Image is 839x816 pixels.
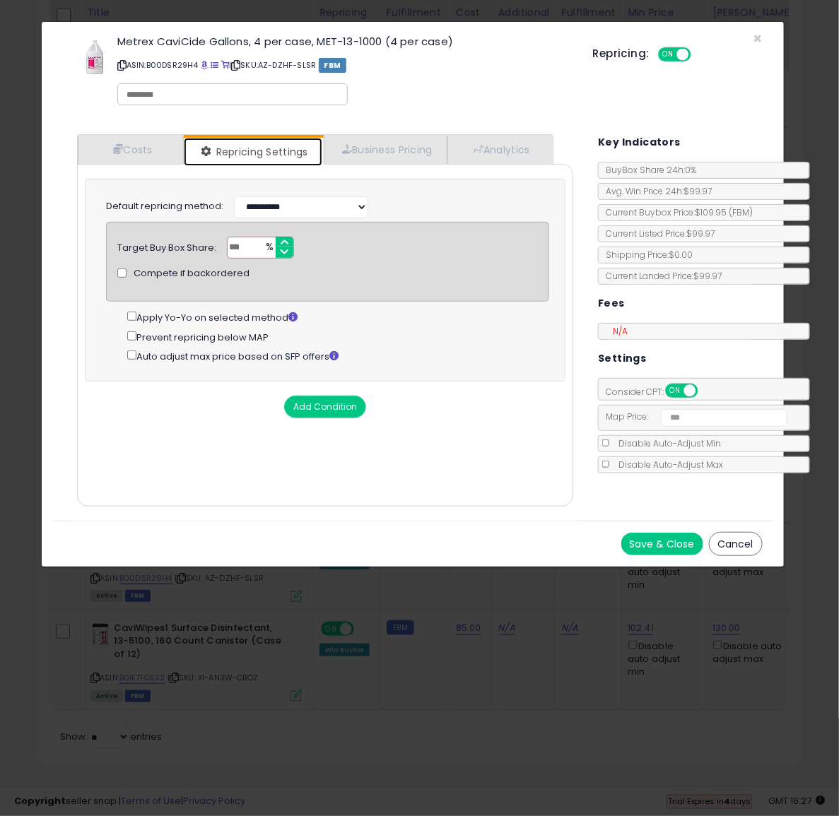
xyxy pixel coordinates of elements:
[117,54,572,76] p: ASIN: B00DSR29H4 | SKU: AZ-DZHF-SLSR
[117,237,216,255] div: Target Buy Box Share:
[117,36,572,47] h3: Metrex CaviCide Gallons, 4 per case, MET-13-1000 (4 per case)
[709,532,763,556] button: Cancel
[599,386,717,398] span: Consider CPT:
[599,249,693,261] span: Shipping Price: $0.00
[598,350,646,367] h5: Settings
[201,59,209,71] a: BuyBox page
[611,437,721,449] span: Disable Auto-Adjust Min
[127,309,549,324] div: Apply Yo-Yo on selected method
[127,348,549,363] div: Auto adjust max price based on SFP offers
[599,164,696,176] span: BuyBox Share 24h: 0%
[127,329,549,344] div: Prevent repricing below MAP
[611,459,723,471] span: Disable Auto-Adjust Max
[599,410,787,422] span: Map Price:
[447,135,552,164] a: Analytics
[221,59,229,71] a: Your listing only
[667,385,684,397] span: ON
[621,533,703,555] button: Save & Close
[599,185,712,197] span: Avg. Win Price 24h: $99.97
[106,200,223,213] label: Default repricing method:
[78,135,184,164] a: Costs
[598,134,681,151] h5: Key Indicators
[753,28,763,49] span: ×
[599,270,722,282] span: Current Landed Price: $99.97
[688,49,711,61] span: OFF
[599,206,753,218] span: Current Buybox Price:
[134,267,250,280] span: Compete if backordered
[695,206,753,218] span: $109.95
[319,58,347,73] span: FBM
[598,295,625,312] h5: Fees
[211,59,218,71] a: All offer listings
[257,237,280,259] span: %
[659,49,677,61] span: ON
[184,138,322,166] a: Repricing Settings
[593,48,650,59] h5: Repricing:
[729,206,753,218] span: ( FBM )
[599,227,715,240] span: Current Listed Price: $99.97
[74,36,116,78] img: 31RCH6I6ApL._SL60_.jpg
[324,135,447,164] a: Business Pricing
[696,385,719,397] span: OFF
[284,396,366,418] button: Add Condition
[606,325,628,337] span: N/A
